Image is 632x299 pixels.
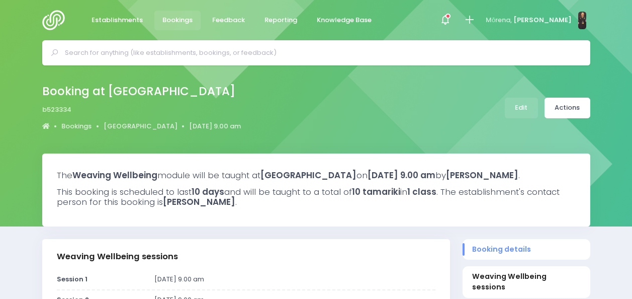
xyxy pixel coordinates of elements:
span: Weaving Wellbeing sessions [472,271,580,293]
a: Actions [545,98,590,118]
h3: Weaving Wellbeing sessions [57,252,178,262]
a: Bookings [154,11,201,30]
strong: 10 days [192,186,224,198]
h2: Booking at [GEOGRAPHIC_DATA] [42,85,235,98]
a: Weaving Wellbeing sessions [463,266,590,297]
span: [PERSON_NAME] [513,15,572,25]
h3: The module will be taught at on by . [57,170,576,180]
strong: Session 1 [57,274,87,284]
h3: This booking is scheduled to last and will be taught to a total of in . The establishment's conta... [57,187,576,207]
img: N [578,12,586,29]
span: Booking details [472,244,580,255]
span: Establishments [92,15,143,25]
a: Edit [505,98,538,118]
strong: 1 class [407,186,436,198]
strong: [PERSON_NAME] [446,169,518,181]
a: Reporting [256,11,306,30]
a: Knowledge Base [309,11,380,30]
span: Knowledge Base [317,15,372,25]
strong: [PERSON_NAME] [163,196,235,208]
strong: Weaving Wellbeing [72,169,157,181]
strong: [DATE] 9.00 am [368,169,435,181]
a: Feedback [204,11,253,30]
a: [GEOGRAPHIC_DATA] [104,121,177,131]
a: Establishments [83,11,151,30]
a: Bookings [61,121,92,131]
strong: 10 tamariki [352,186,400,198]
div: [DATE] 9.00 am [148,274,441,284]
img: Logo [42,10,71,30]
input: Search for anything (like establishments, bookings, or feedback) [65,45,576,60]
span: b523334 [42,105,71,115]
strong: [GEOGRAPHIC_DATA] [260,169,356,181]
span: Mōrena, [486,15,512,25]
span: Reporting [264,15,297,25]
a: Booking details [463,239,590,260]
span: Bookings [162,15,193,25]
span: Feedback [212,15,245,25]
a: [DATE] 9.00 am [189,121,241,131]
